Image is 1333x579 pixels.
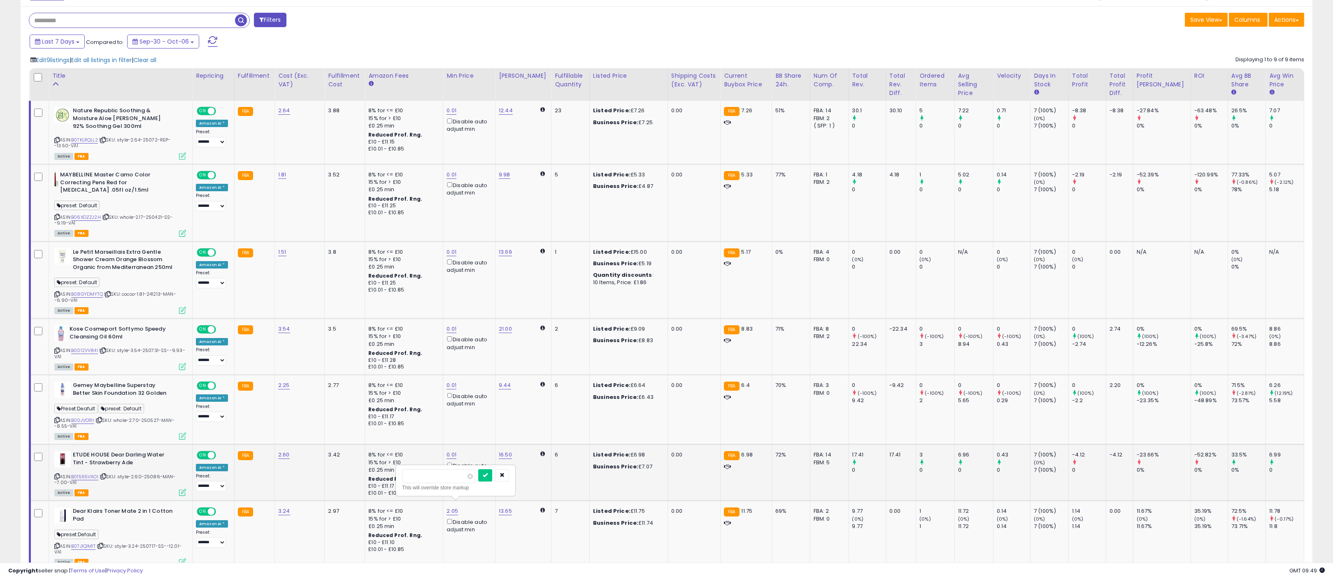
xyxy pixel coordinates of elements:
[1194,325,1228,333] div: 0%
[814,171,842,178] div: FBA: 1
[889,248,910,256] div: 0.00
[1194,171,1228,178] div: -120.99%
[593,279,661,286] div: 10 Items, Price: £1.86
[278,451,290,459] a: 2.60
[447,335,489,351] div: Disable auto adjust min
[814,72,845,89] div: Num of Comp.
[215,108,228,115] span: OFF
[671,248,714,256] div: 0.00
[1110,171,1127,178] div: -2.19
[1110,72,1130,97] div: Total Profit Diff.
[368,72,440,80] div: Amazon Fees
[1231,107,1266,114] div: 26.5%
[724,248,739,257] small: FBA
[1231,248,1266,256] div: 0%
[1142,333,1159,340] small: (100%)
[1034,179,1045,185] small: (0%)
[54,153,73,160] span: All listings currently available for purchase on Amazon
[198,249,208,256] span: ON
[540,325,545,331] i: Calculated using Dynamic Max Price.
[775,72,807,89] div: BB Share 24h.
[997,171,1030,178] div: 0.14
[196,261,228,269] div: Amazon AI *
[1194,122,1228,130] div: 0%
[889,107,910,114] div: 30.10
[1269,107,1304,114] div: 7.07
[368,209,437,216] div: £10.01 - £10.85
[368,340,437,348] div: £0.25 min
[925,333,944,340] small: (-100%)
[1269,13,1304,27] button: Actions
[54,248,186,313] div: ASIN:
[71,543,95,550] a: B07J1Q1M1T
[447,181,489,197] div: Disable auto adjust min
[278,507,290,515] a: 3.24
[814,325,842,333] div: FBA: 8
[593,260,661,267] div: £5.19
[71,137,98,144] a: B07KLRQLL2
[1034,89,1039,96] small: Days In Stock.
[368,256,437,263] div: 15% for > £10
[1034,122,1068,130] div: 7 (100%)
[852,256,864,263] small: (0%)
[671,325,714,333] div: 0.00
[919,256,931,263] small: (0%)
[555,72,586,89] div: Fulfillable Quantity
[196,129,228,148] div: Preset:
[74,153,88,160] span: FBA
[963,333,982,340] small: (-100%)
[958,186,993,193] div: 0
[328,107,358,114] div: 3.88
[86,38,124,46] span: Compared to:
[742,171,753,178] span: 5.33
[997,248,1030,256] div: 0
[1137,171,1191,178] div: -52.39%
[54,171,58,188] img: 31455-PkD0L._SL40_.jpg
[1137,340,1191,348] div: -12.26%
[215,326,228,333] span: OFF
[368,171,437,178] div: 8% for <= £10
[368,195,422,202] b: Reduced Prof. Rng.
[1072,256,1084,263] small: (0%)
[196,72,231,80] div: Repricing
[1034,186,1068,193] div: 7 (100%)
[368,248,437,256] div: 8% for <= £10
[447,507,458,515] a: 2.05
[1237,333,1256,340] small: (-3.47%)
[368,263,437,271] div: £0.25 min
[368,333,437,340] div: 15% for > £10
[919,263,954,271] div: 0
[328,325,358,333] div: 3.5
[140,37,189,46] span: Sep-30 - Oct-06
[1231,325,1266,333] div: 69.5%
[958,72,990,97] div: Avg Selling Price
[1137,248,1184,256] div: N/A
[71,214,101,221] a: B06XDZZJ2H
[889,325,910,333] div: -22.34
[499,248,512,256] a: 13.69
[54,230,73,237] span: All listings currently available for purchase on Amazon
[499,72,548,80] div: [PERSON_NAME]
[71,473,98,480] a: B01565VAOI
[30,35,85,49] button: Last 7 Days
[278,171,286,179] a: 1.81
[1137,325,1191,333] div: 0%
[499,381,511,389] a: 9.44
[1231,171,1266,178] div: 77.33%
[368,178,437,186] div: 15% for > £10
[215,249,228,256] span: OFF
[997,325,1030,333] div: 0
[1137,72,1187,89] div: Profit [PERSON_NAME]
[814,333,842,340] div: FBM: 2
[447,258,489,274] div: Disable auto adjust min
[593,171,630,178] b: Listed Price:
[71,417,94,424] a: B00JVO111I
[997,72,1027,80] div: Velocity
[852,248,886,256] div: 0
[814,178,842,186] div: FBM: 2
[997,256,1008,263] small: (0%)
[1194,248,1221,256] div: N/A
[858,333,877,340] small: (-100%)
[70,325,170,343] b: Kose Cosmeport Softymo Speedy Cleansing Oil 60ml
[852,340,886,348] div: 22.34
